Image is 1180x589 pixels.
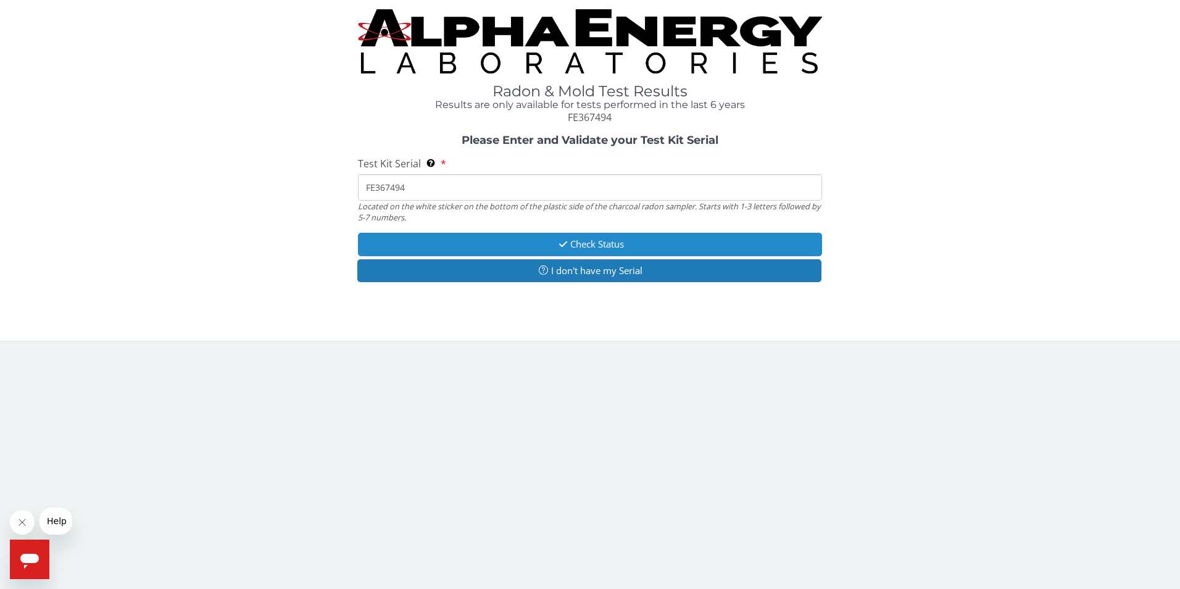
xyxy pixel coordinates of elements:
iframe: Close message [10,510,35,535]
h1: Radon & Mold Test Results [358,83,823,99]
button: I don't have my Serial [357,259,822,282]
iframe: Message from company [39,508,72,535]
button: Check Status [358,233,823,256]
iframe: Button to launch messaging window [10,540,49,579]
h4: Results are only available for tests performed in the last 6 years [358,99,823,111]
img: TightCrop.jpg [358,9,823,73]
span: Test Kit Serial [358,157,421,170]
div: Located on the white sticker on the bottom of the plastic side of the charcoal radon sampler. Sta... [358,201,823,223]
strong: Please Enter and Validate your Test Kit Serial [462,133,718,147]
span: FE367494 [568,111,612,124]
